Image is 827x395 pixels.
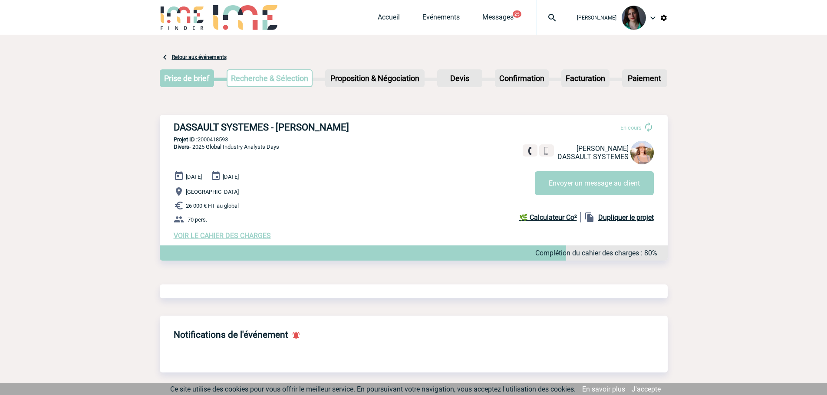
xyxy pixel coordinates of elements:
a: Accueil [378,13,400,25]
span: - 2025 Global Industry Analysts Days [174,144,279,150]
span: Ce site utilise des cookies pour vous offrir le meilleur service. En poursuivant votre navigation... [170,385,576,393]
img: file_copy-black-24dp.png [584,212,595,222]
p: Proposition & Négociation [326,70,424,86]
p: Paiement [623,70,666,86]
h4: Notifications de l'événement [174,330,288,340]
a: J'accepte [632,385,661,393]
p: 2000418593 [160,136,668,143]
span: [PERSON_NAME] [577,15,616,21]
a: Evénements [422,13,460,25]
p: Facturation [562,70,609,86]
h3: DASSAULT SYSTEMES - [PERSON_NAME] [174,122,434,133]
span: DASSAULT SYSTEMES [557,153,629,161]
span: [GEOGRAPHIC_DATA] [186,189,239,195]
a: Retour aux événements [172,54,227,60]
a: VOIR LE CAHIER DES CHARGES [174,232,271,240]
img: 131235-0.jpeg [622,6,646,30]
a: 🌿 Calculateur Co² [519,212,581,222]
span: Divers [174,144,189,150]
p: Devis [438,70,481,86]
span: En cours [620,124,642,131]
b: 🌿 Calculateur Co² [519,213,577,222]
b: Projet ID : [174,136,198,143]
img: IME-Finder [160,5,205,30]
img: 121668-0.PNG [630,141,654,164]
p: Confirmation [496,70,548,86]
span: 70 pers. [188,216,207,223]
span: [DATE] [186,173,202,180]
p: Prise de brief [161,70,214,86]
b: Dupliquer le projet [598,213,654,222]
p: Recherche & Sélection [227,70,312,86]
img: fixe.png [526,147,534,155]
a: Messages [482,13,514,25]
span: [PERSON_NAME] [577,144,629,153]
img: portable.png [543,147,550,155]
button: 25 [513,10,521,18]
span: [DATE] [223,173,239,180]
a: En savoir plus [582,385,625,393]
span: 26 000 € HT au global [186,202,239,209]
button: Envoyer un message au client [535,171,654,195]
